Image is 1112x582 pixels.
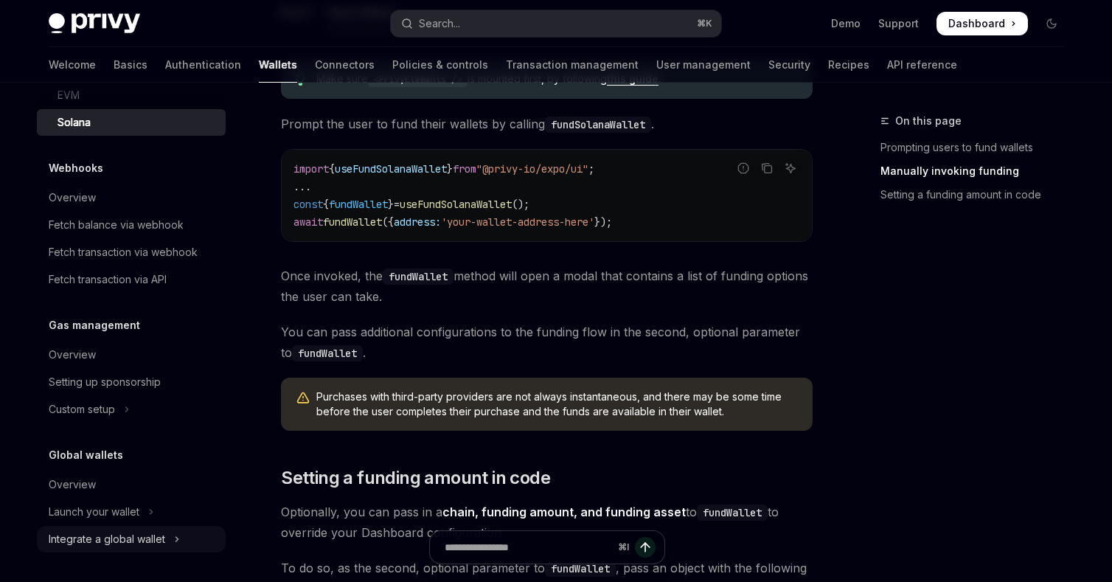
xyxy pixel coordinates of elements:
[594,215,612,229] span: });
[400,198,512,211] span: useFundSolanaWallet
[382,215,394,229] span: ({
[323,215,382,229] span: fundWallet
[697,18,712,30] span: ⌘ K
[545,117,651,133] code: fundSolanaWallet
[880,136,1075,159] a: Prompting users to fund wallets
[293,198,323,211] span: const
[1040,12,1063,35] button: Toggle dark mode
[49,47,96,83] a: Welcome
[394,215,441,229] span: address:
[49,346,96,364] div: Overview
[329,198,388,211] span: fundWallet
[948,16,1005,31] span: Dashboard
[887,47,957,83] a: API reference
[323,198,329,211] span: {
[878,16,919,31] a: Support
[697,505,768,521] code: fundWallet
[37,369,226,395] a: Setting up sponsorship
[512,198,529,211] span: ();
[49,446,123,464] h5: Global wallets
[281,502,813,543] span: Optionally, you can pass in a to to override your Dashboard configuration.
[37,109,226,136] a: Solana
[49,503,139,521] div: Launch your wallet
[281,266,813,307] span: Once invoked, the method will open a modal that contains a list of funding options the user can t...
[315,47,375,83] a: Connectors
[506,47,639,83] a: Transaction management
[281,466,550,490] span: Setting a funding amount in code
[383,269,454,285] code: fundWallet
[296,391,310,406] svg: Warning
[49,216,184,234] div: Fetch balance via webhook
[37,396,226,423] button: Toggle Custom setup section
[293,215,323,229] span: await
[607,72,658,86] a: this guide
[281,114,813,134] span: Prompt the user to fund their wallets by calling .
[292,345,363,361] code: fundWallet
[49,530,165,548] div: Integrate a global wallet
[49,401,115,418] div: Custom setup
[49,316,140,334] h5: Gas management
[37,266,226,293] a: Fetch transaction via API
[37,499,226,525] button: Toggle Launch your wallet section
[49,189,96,207] div: Overview
[419,15,460,32] div: Search...
[49,13,140,34] img: dark logo
[49,373,161,391] div: Setting up sponsorship
[37,471,226,498] a: Overview
[936,12,1028,35] a: Dashboard
[441,215,594,229] span: 'your-wallet-address-here'
[316,389,798,419] span: Purchases with third-party providers are not always instantaneous, and there may be some time bef...
[388,198,394,211] span: }
[447,162,453,176] span: }
[781,159,800,178] button: Ask AI
[281,322,813,363] span: You can pass additional configurations to the funding flow in the second, optional parameter to .
[734,159,753,178] button: Report incorrect code
[768,47,810,83] a: Security
[880,159,1075,183] a: Manually invoking funding
[37,184,226,211] a: Overview
[37,212,226,238] a: Fetch balance via webhook
[49,271,167,288] div: Fetch transaction via API
[335,162,447,176] span: useFundSolanaWallet
[880,183,1075,207] a: Setting a funding amount in code
[49,243,198,261] div: Fetch transaction via webhook
[391,10,721,37] button: Open search
[476,162,588,176] span: "@privy-io/expo/ui"
[442,505,686,519] strong: chain, funding amount, and funding asset
[831,16,861,31] a: Demo
[329,162,335,176] span: {
[37,239,226,266] a: Fetch transaction via webhook
[165,47,241,83] a: Authentication
[293,162,329,176] span: import
[37,526,226,552] button: Toggle Integrate a global wallet section
[757,159,776,178] button: Copy the contents from the code block
[895,112,962,130] span: On this page
[114,47,147,83] a: Basics
[293,180,311,193] span: ...
[394,198,400,211] span: =
[58,114,91,131] div: Solana
[49,159,103,177] h5: Webhooks
[49,476,96,493] div: Overview
[453,162,476,176] span: from
[445,531,612,564] input: Ask a question...
[259,47,297,83] a: Wallets
[392,47,488,83] a: Policies & controls
[656,47,751,83] a: User management
[588,162,594,176] span: ;
[37,342,226,368] a: Overview
[635,537,656,558] button: Send message
[828,47,869,83] a: Recipes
